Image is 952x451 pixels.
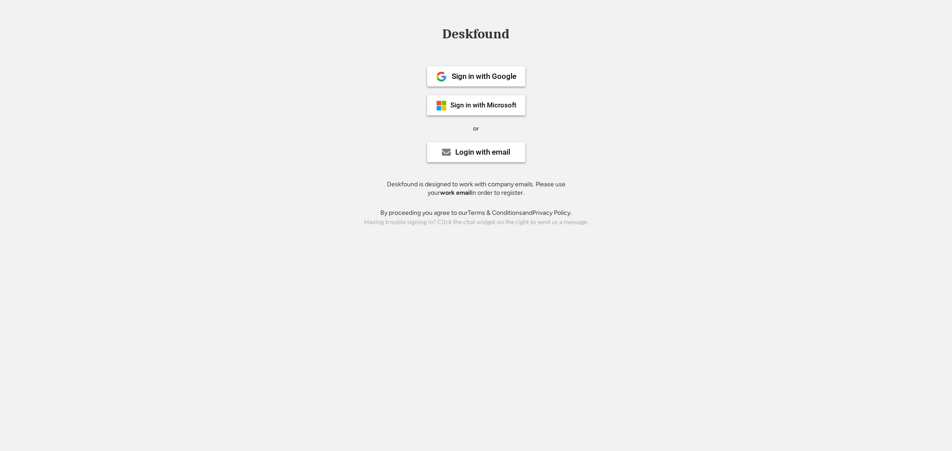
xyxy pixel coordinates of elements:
[440,189,471,197] strong: work email
[452,73,516,80] div: Sign in with Google
[455,148,510,156] div: Login with email
[436,100,447,111] img: ms-symbollockup_mssymbol_19.png
[438,27,514,41] div: Deskfound
[450,102,516,109] div: Sign in with Microsoft
[380,209,572,217] div: By proceeding you agree to our and
[532,209,572,217] a: Privacy Policy.
[376,180,577,197] div: Deskfound is designed to work with company emails. Please use your in order to register.
[473,124,479,133] div: or
[436,71,447,82] img: 1024px-Google__G__Logo.svg.png
[468,209,522,217] a: Terms & Conditions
